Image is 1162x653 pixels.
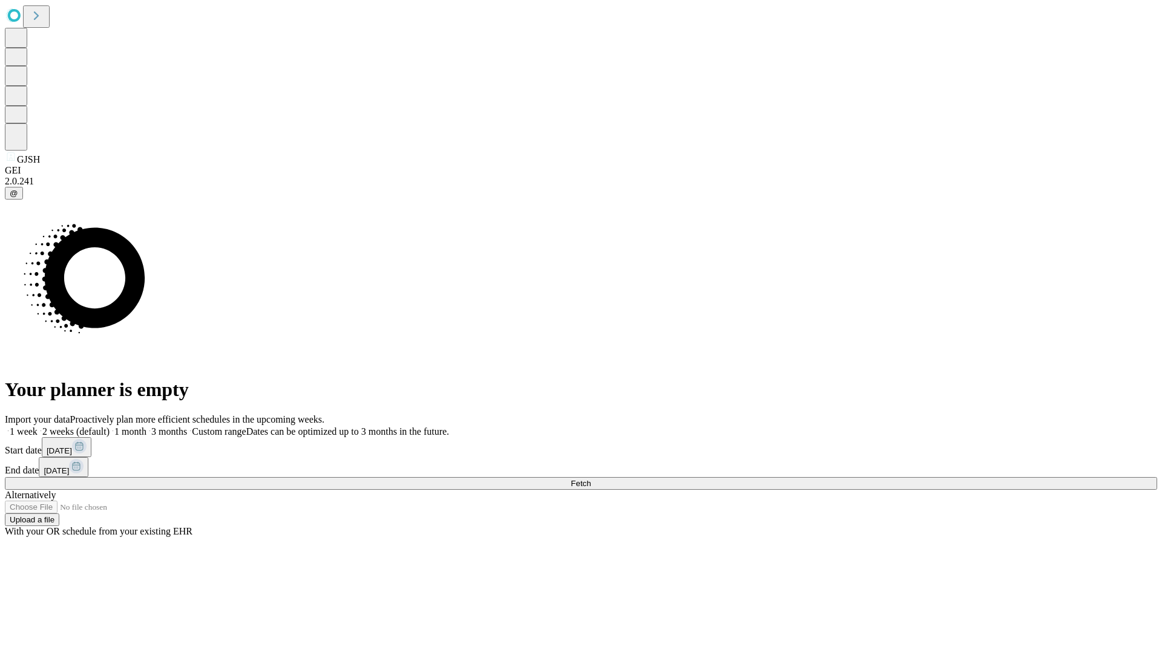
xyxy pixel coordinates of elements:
span: Dates can be optimized up to 3 months in the future. [246,426,449,437]
div: End date [5,457,1157,477]
span: GJSH [17,154,40,164]
span: 1 month [114,426,146,437]
span: Import your data [5,414,70,424]
span: @ [10,189,18,198]
span: Custom range [192,426,246,437]
span: [DATE] [47,446,72,455]
span: Fetch [571,479,591,488]
button: [DATE] [39,457,88,477]
span: Alternatively [5,490,56,500]
button: Fetch [5,477,1157,490]
span: 3 months [151,426,187,437]
button: @ [5,187,23,200]
button: [DATE] [42,437,91,457]
button: Upload a file [5,513,59,526]
span: 1 week [10,426,38,437]
span: [DATE] [44,466,69,475]
span: Proactively plan more efficient schedules in the upcoming weeks. [70,414,324,424]
div: Start date [5,437,1157,457]
span: 2 weeks (default) [42,426,110,437]
div: 2.0.241 [5,176,1157,187]
div: GEI [5,165,1157,176]
h1: Your planner is empty [5,378,1157,401]
span: With your OR schedule from your existing EHR [5,526,192,536]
